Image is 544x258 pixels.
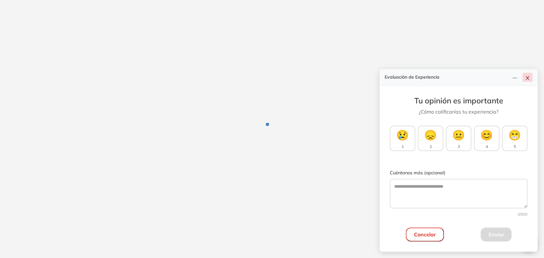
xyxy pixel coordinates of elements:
[510,73,520,82] button: line
[446,126,471,151] button: 😐3
[396,127,409,143] span: 😢
[406,227,444,241] button: Cancelar
[418,126,443,151] button: 😞2
[514,144,516,150] span: 5
[430,144,432,150] span: 2
[525,75,530,80] span: close
[512,75,517,80] span: line
[452,127,465,143] span: 😐
[390,126,415,151] button: 😢1
[402,144,404,150] span: 1
[390,170,527,177] label: Cuéntanos más (opcional)
[390,212,527,217] div: 0 /500
[390,96,527,105] h3: Tu opinión es importante
[458,144,460,150] span: 3
[480,127,493,143] span: 😊
[385,74,510,80] h4: Evaluación de Experiencia
[474,126,499,151] button: 😊4
[424,127,437,143] span: 😞
[502,126,527,151] button: 😁5
[522,73,533,82] button: close
[481,227,511,241] button: Enviar
[390,108,527,115] p: ¿Cómo calificarías tu experiencia?
[508,127,521,143] span: 😁
[486,144,488,150] span: 4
